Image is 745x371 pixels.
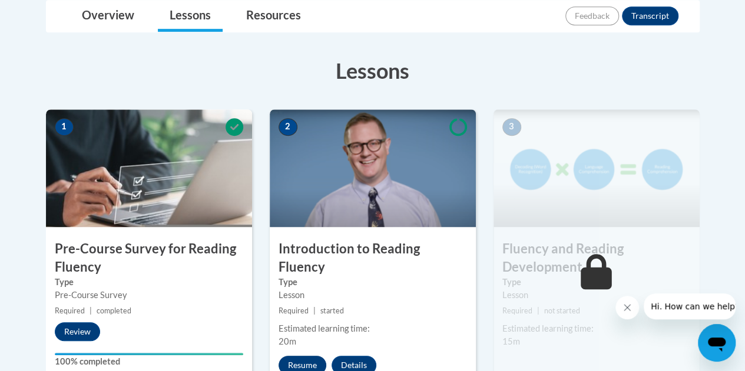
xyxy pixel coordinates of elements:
[615,296,639,319] iframe: Close message
[55,353,243,355] div: Your progress
[55,306,85,315] span: Required
[97,306,131,315] span: completed
[502,306,532,315] span: Required
[46,109,252,227] img: Course Image
[279,276,467,289] label: Type
[55,118,74,136] span: 1
[55,355,243,368] label: 100% completed
[279,289,467,302] div: Lesson
[565,6,619,25] button: Feedback
[279,306,309,315] span: Required
[320,306,344,315] span: started
[502,118,521,136] span: 3
[279,322,467,335] div: Estimated learning time:
[270,109,476,227] img: Course Image
[158,1,223,32] a: Lessons
[46,56,700,85] h3: Lessons
[279,336,296,346] span: 20m
[494,109,700,227] img: Course Image
[7,8,95,18] span: Hi. How can we help?
[502,336,520,346] span: 15m
[502,289,691,302] div: Lesson
[644,293,736,319] iframe: Message from company
[622,6,678,25] button: Transcript
[55,322,100,341] button: Review
[494,240,700,276] h3: Fluency and Reading Development
[502,276,691,289] label: Type
[279,118,297,136] span: 2
[46,240,252,276] h3: Pre-Course Survey for Reading Fluency
[234,1,313,32] a: Resources
[70,1,146,32] a: Overview
[90,306,92,315] span: |
[537,306,539,315] span: |
[270,240,476,276] h3: Introduction to Reading Fluency
[313,306,316,315] span: |
[55,276,243,289] label: Type
[502,322,691,335] div: Estimated learning time:
[55,289,243,302] div: Pre-Course Survey
[698,324,736,362] iframe: Button to launch messaging window
[544,306,580,315] span: not started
